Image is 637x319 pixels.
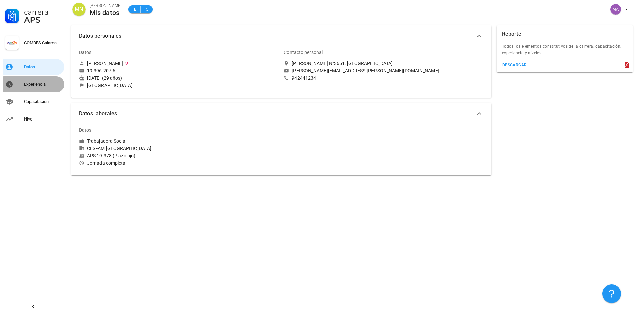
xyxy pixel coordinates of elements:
[24,16,62,24] div: APS
[3,111,64,127] a: Nivel
[90,9,122,16] div: Mis datos
[24,40,62,46] div: COMDES Calama
[24,116,62,122] div: Nivel
[79,109,475,118] span: Datos laborales
[24,82,62,87] div: Experiencia
[499,60,530,70] button: descargar
[79,122,92,138] div: Datos
[143,6,149,13] span: 15
[79,44,92,60] div: Datos
[79,153,278,159] div: APS 19.378 (Plazo fijo)
[79,31,475,41] span: Datos personales
[72,3,86,16] div: avatar
[502,25,521,43] div: Reporte
[90,2,122,9] div: [PERSON_NAME]
[79,145,278,151] div: CESFAM [GEOGRAPHIC_DATA]
[24,64,62,70] div: Datos
[75,3,83,16] span: MN
[71,103,491,125] button: Datos laborales
[292,60,393,66] div: [PERSON_NAME] N°3651, [GEOGRAPHIC_DATA]
[284,44,323,60] div: Contacto personal
[87,138,126,144] div: Trabajadora Social
[502,63,527,67] div: descargar
[3,94,64,110] a: Capacitación
[87,82,133,88] div: [GEOGRAPHIC_DATA]
[79,160,278,166] div: Jornada completa
[606,3,632,15] button: avatar
[71,25,491,47] button: Datos personales
[284,60,483,66] a: [PERSON_NAME] N°3651, [GEOGRAPHIC_DATA]
[24,99,62,104] div: Capacitación
[292,68,439,74] div: [PERSON_NAME][EMAIL_ADDRESS][PERSON_NAME][DOMAIN_NAME]
[3,76,64,92] a: Experiencia
[284,68,483,74] a: [PERSON_NAME][EMAIL_ADDRESS][PERSON_NAME][DOMAIN_NAME]
[87,60,123,66] div: [PERSON_NAME]
[292,75,316,81] div: 942441234
[79,75,278,81] div: [DATE] (29 años)
[3,59,64,75] a: Datos
[284,75,483,81] a: 942441234
[132,6,138,13] span: B
[87,68,115,74] div: 19.396.207-6
[497,43,633,60] div: Todos los elementos constitutivos de la carrera; capacitación, experiencia y niveles.
[610,4,621,15] div: avatar
[24,8,62,16] div: Carrera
